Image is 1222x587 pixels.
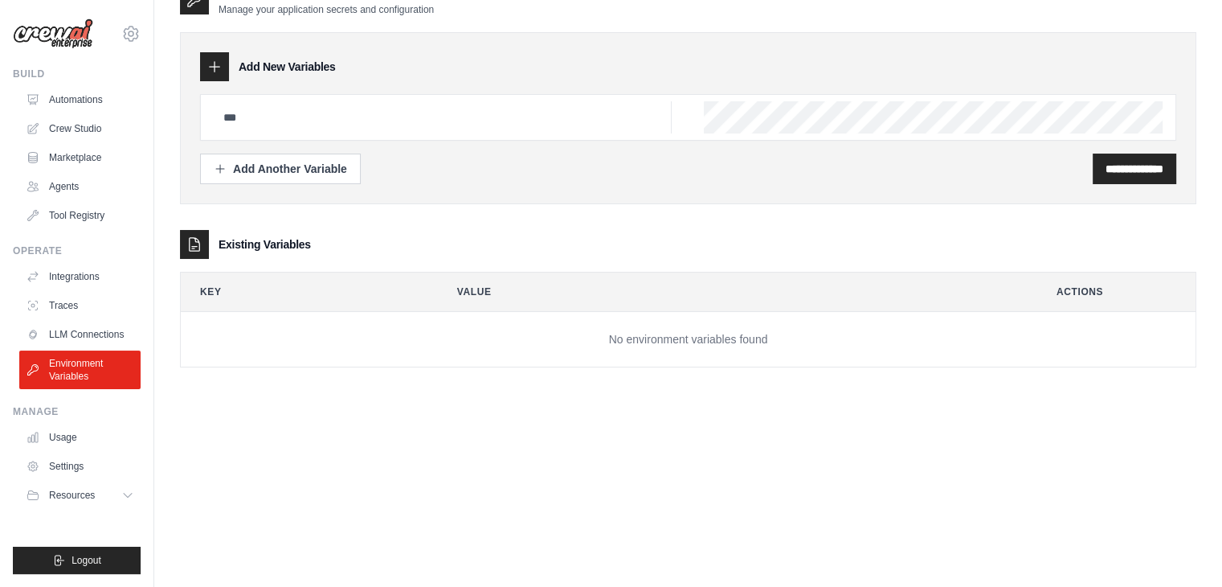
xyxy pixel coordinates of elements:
a: Traces [19,293,141,318]
div: Add Another Variable [214,161,347,177]
a: Integrations [19,264,141,289]
div: Operate [13,244,141,257]
span: Resources [49,489,95,502]
button: Resources [19,482,141,508]
a: LLM Connections [19,322,141,347]
img: Logo [13,18,93,49]
div: Manage [13,405,141,418]
a: Crew Studio [19,116,141,142]
a: Usage [19,425,141,450]
a: Marketplace [19,145,141,170]
a: Agents [19,174,141,199]
button: Logout [13,547,141,574]
h3: Existing Variables [219,236,311,252]
a: Environment Variables [19,351,141,389]
th: Value [438,273,1024,311]
span: Logout [72,554,101,567]
a: Tool Registry [19,203,141,228]
h3: Add New Variables [239,59,336,75]
th: Actions [1037,273,1195,311]
td: No environment variables found [181,312,1195,367]
a: Automations [19,87,141,113]
div: Build [13,68,141,80]
p: Manage your application secrets and configuration [219,3,434,16]
button: Add Another Variable [200,154,361,184]
a: Settings [19,454,141,479]
th: Key [181,273,425,311]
